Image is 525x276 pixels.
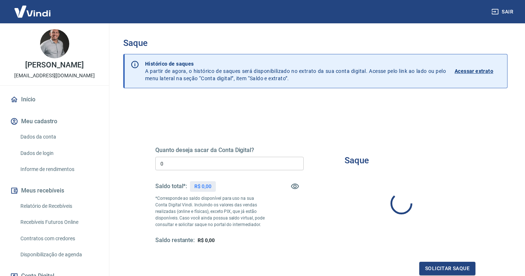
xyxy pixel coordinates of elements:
[9,113,100,129] button: Meu cadastro
[123,38,507,48] h3: Saque
[17,231,100,246] a: Contratos com credores
[198,237,215,243] span: R$ 0,00
[455,60,501,82] a: Acessar extrato
[455,67,493,75] p: Acessar extrato
[155,237,195,244] h5: Saldo restante:
[9,0,56,23] img: Vindi
[17,146,100,161] a: Dados de login
[155,195,267,228] p: *Corresponde ao saldo disponível para uso na sua Conta Digital Vindi. Incluindo os valores das ve...
[17,199,100,214] a: Relatório de Recebíveis
[17,129,100,144] a: Dados da conta
[14,72,95,79] p: [EMAIL_ADDRESS][DOMAIN_NAME]
[17,247,100,262] a: Disponibilização de agenda
[155,147,304,154] h5: Quanto deseja sacar da Conta Digital?
[9,92,100,108] a: Início
[490,5,516,19] button: Sair
[155,183,187,190] h5: Saldo total*:
[145,60,446,82] p: A partir de agora, o histórico de saques será disponibilizado no extrato da sua conta digital. Ac...
[9,183,100,199] button: Meus recebíveis
[17,162,100,177] a: Informe de rendimentos
[25,61,83,69] p: [PERSON_NAME]
[145,60,446,67] p: Histórico de saques
[345,155,369,166] h3: Saque
[194,183,211,190] p: R$ 0,00
[17,215,100,230] a: Recebíveis Futuros Online
[40,29,69,58] img: 20b20d11-f3d2-42af-803d-e237b1758469.jpeg
[419,262,475,275] button: Solicitar saque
